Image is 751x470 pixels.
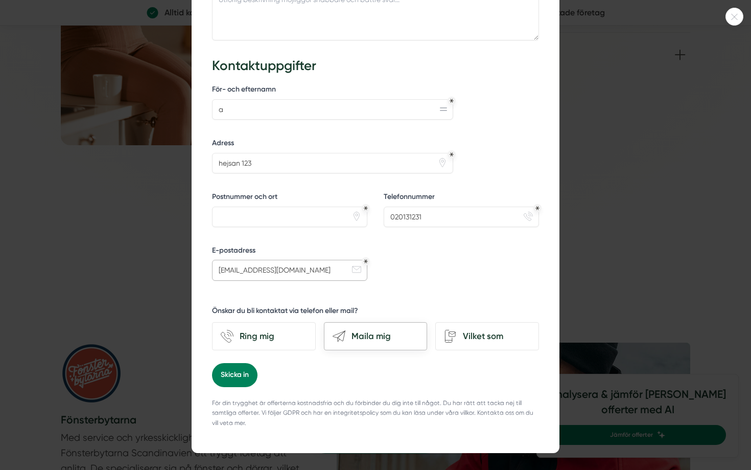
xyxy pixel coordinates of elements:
div: Obligatoriskt [450,99,454,103]
label: Adress [212,138,453,151]
h5: Önskar du bli kontaktat via telefon eller mail? [212,306,358,319]
h3: Kontaktuppgifter [212,57,539,75]
div: Obligatoriskt [450,152,454,156]
div: Obligatoriskt [364,206,368,210]
div: Obligatoriskt [535,206,539,210]
p: För din trygghet är offerterna kostnadsfria och du förbinder du dig inte till något. Du har rätt ... [212,398,539,429]
label: Telefonnummer [384,192,539,205]
button: Skicka in [212,363,257,387]
label: För- och efternamn [212,84,453,97]
label: Postnummer och ort [212,192,367,205]
label: E-postadress [212,245,367,258]
div: Obligatoriskt [364,259,368,263]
